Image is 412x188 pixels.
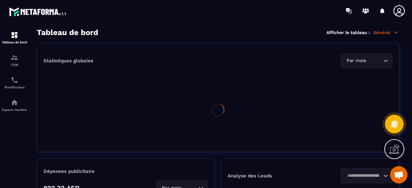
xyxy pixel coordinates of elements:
[2,85,27,89] p: Planificateur
[11,99,18,106] img: automations
[2,71,27,94] a: schedulerschedulerPlanificateur
[11,76,18,84] img: scheduler
[326,30,370,35] p: Afficher le tableau :
[373,30,399,35] p: Général
[2,49,27,71] a: formationformationCRM
[9,6,67,17] img: logo
[341,168,392,183] div: Search for option
[2,63,27,67] p: CRM
[11,31,18,39] img: formation
[367,57,382,64] input: Search for option
[228,173,310,179] p: Analyse des Leads
[43,58,93,64] p: Statistiques globales
[2,94,27,116] a: automationsautomationsEspace membre
[43,168,208,174] p: Dépenses publicitaire
[390,166,407,184] div: Ouvrir le chat
[2,108,27,112] p: Espace membre
[2,40,27,44] p: Tableau de bord
[37,28,98,37] h3: Tableau de bord
[341,53,392,68] div: Search for option
[345,172,382,179] input: Search for option
[2,26,27,49] a: formationformationTableau de bord
[345,57,367,64] span: Par mois
[11,54,18,61] img: formation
